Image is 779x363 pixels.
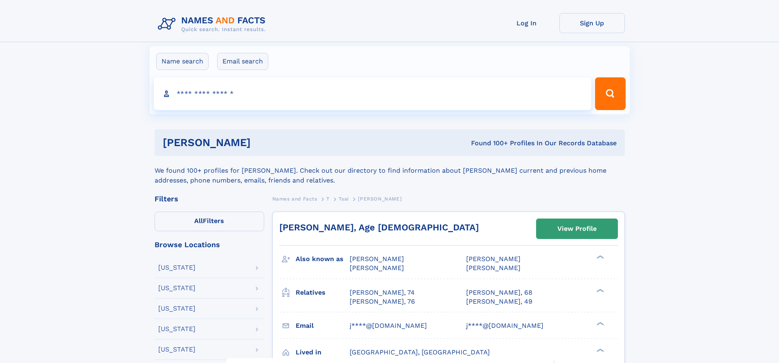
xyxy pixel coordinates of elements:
[158,326,195,332] div: [US_STATE]
[350,255,404,263] span: [PERSON_NAME]
[559,13,625,33] a: Sign Up
[155,212,264,231] label: Filters
[296,286,350,300] h3: Relatives
[595,347,604,353] div: ❯
[339,194,348,204] a: Tsai
[494,13,559,33] a: Log In
[350,288,415,297] a: [PERSON_NAME], 74
[326,194,330,204] a: T
[194,217,203,225] span: All
[466,288,532,297] a: [PERSON_NAME], 68
[155,241,264,248] div: Browse Locations
[350,264,404,272] span: [PERSON_NAME]
[350,297,415,306] a: [PERSON_NAME], 76
[296,252,350,266] h3: Also known as
[279,222,479,232] a: [PERSON_NAME], Age [DEMOGRAPHIC_DATA]
[595,77,625,110] button: Search Button
[466,297,532,306] a: [PERSON_NAME], 49
[557,219,597,238] div: View Profile
[537,219,617,239] a: View Profile
[158,305,195,312] div: [US_STATE]
[358,196,402,202] span: [PERSON_NAME]
[296,345,350,359] h3: Lived in
[158,285,195,291] div: [US_STATE]
[466,255,521,263] span: [PERSON_NAME]
[361,139,617,148] div: Found 100+ Profiles In Our Records Database
[466,264,521,272] span: [PERSON_NAME]
[296,319,350,333] h3: Email
[155,195,264,203] div: Filters
[272,194,317,204] a: Names and Facts
[217,53,268,70] label: Email search
[595,255,604,260] div: ❯
[156,53,209,70] label: Name search
[595,321,604,326] div: ❯
[595,288,604,293] div: ❯
[350,348,490,356] span: [GEOGRAPHIC_DATA], [GEOGRAPHIC_DATA]
[155,13,272,35] img: Logo Names and Facts
[158,264,195,271] div: [US_STATE]
[154,77,592,110] input: search input
[339,196,348,202] span: Tsai
[163,138,361,148] h1: [PERSON_NAME]
[158,346,195,353] div: [US_STATE]
[155,156,625,185] div: We found 100+ profiles for [PERSON_NAME]. Check out our directory to find information about [PERS...
[326,196,330,202] span: T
